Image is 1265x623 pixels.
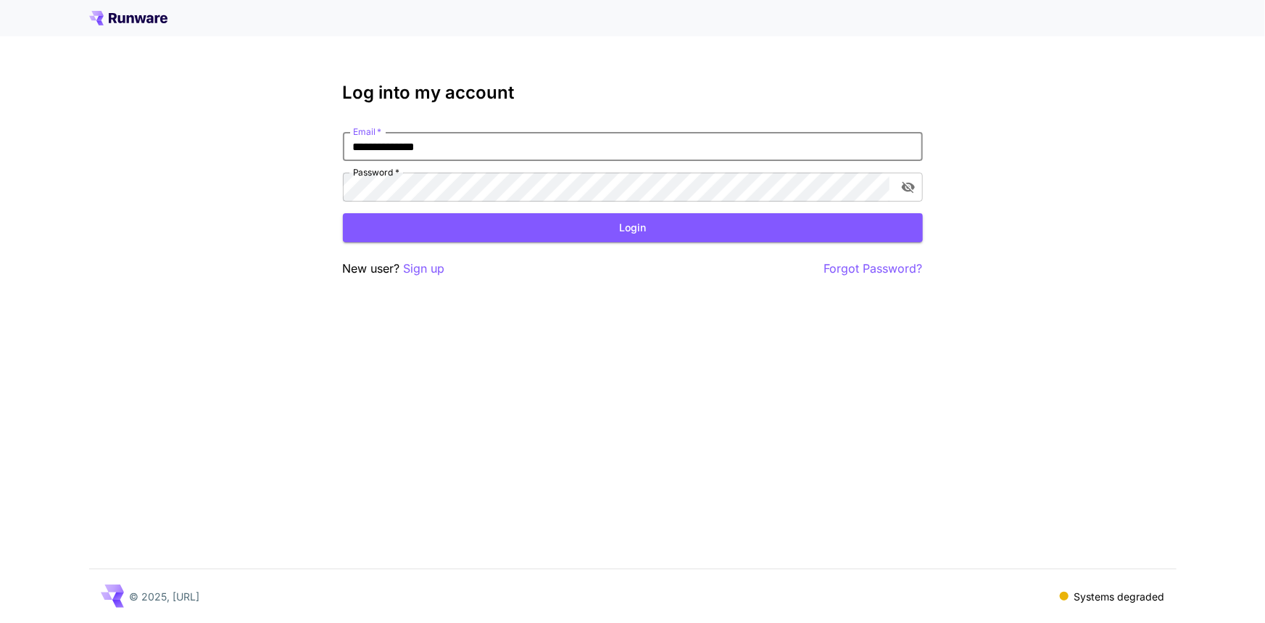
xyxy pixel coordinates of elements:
h3: Log into my account [343,83,923,103]
button: Forgot Password? [824,260,923,278]
p: New user? [343,260,445,278]
button: Sign up [404,260,445,278]
p: © 2025, [URL] [130,589,200,604]
label: Password [353,166,399,178]
button: toggle password visibility [895,174,921,200]
button: Login [343,213,923,243]
label: Email [353,125,381,138]
p: Systems degraded [1074,589,1165,604]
